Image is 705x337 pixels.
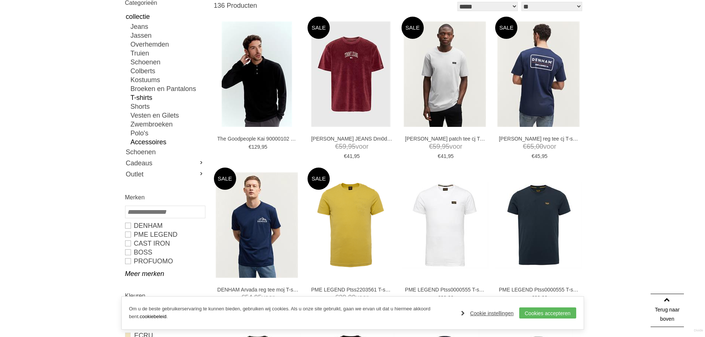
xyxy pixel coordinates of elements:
img: DENHAM Creston reg tee cj T-shirts [497,21,580,127]
a: Zwembroeken [131,120,205,129]
span: , [534,143,536,150]
a: Accessoires [131,138,205,146]
span: € [344,153,347,159]
span: € [335,143,339,150]
a: CAST IRON [125,239,205,248]
span: 45 [534,153,540,159]
img: The Goodpeople Kai 90000102 T-shirts [222,21,292,127]
span: voor [405,142,486,151]
span: € [438,295,441,301]
a: Polo's [131,129,205,138]
span: € [429,143,433,150]
h2: Merken [125,193,205,202]
a: [PERSON_NAME] patch tee cj T-shirts [405,135,486,142]
span: 29 [534,295,540,301]
span: 95 [262,144,268,150]
img: DENHAM Roger patch tee cj T-shirts [404,21,486,127]
a: The Goodpeople Kai 90000102 T-shirts [217,135,299,142]
span: € [241,294,245,301]
a: PME LEGEND Ptss0000555 T-shirts [499,286,580,293]
span: € [438,153,441,159]
span: 65 [527,143,534,150]
span: 39 [339,294,346,301]
a: DENHAM [125,221,205,230]
span: , [440,143,442,150]
a: [PERSON_NAME] reg tee cj T-shirts [499,135,580,142]
img: PME LEGEND Ptss0000555 T-shirts [495,182,582,269]
a: Divide [694,326,703,335]
h2: Kleuren [125,291,205,300]
a: Jassen [131,31,205,40]
a: Cadeaus [125,158,205,169]
span: € [249,144,252,150]
span: 99 [348,294,356,301]
a: Meer merken [125,269,205,278]
span: 95 [354,153,360,159]
span: , [540,295,542,301]
span: , [540,153,542,159]
a: Terug naar boven [651,294,684,327]
a: collectie [125,11,205,22]
a: PROFUOMO [125,257,205,266]
span: , [446,153,448,159]
a: Colberts [131,67,205,75]
a: Broeken en Pantalons [131,84,205,93]
a: Overhemden [131,40,205,49]
a: Outlet [125,169,205,180]
span: 59 [339,143,346,150]
span: 59 [433,143,440,150]
a: Schoenen [125,146,205,158]
span: 00 [536,143,543,150]
a: BOSS [125,248,205,257]
a: DENHAM Arvada reg tee moj T-shirts [217,286,299,293]
span: , [346,143,348,150]
a: PME LEGEND Ptss2203561 T-shirts [311,286,393,293]
span: 95 [442,143,449,150]
a: cookiebeleid [140,314,166,319]
a: Cookie instellingen [461,308,514,319]
img: TOMMY JEANS Dm0dm15049 T-shirts [311,21,390,127]
span: , [252,294,254,301]
a: Vesten en Gilets [131,111,205,120]
span: , [260,144,262,150]
span: 95 [254,294,262,301]
span: voor [499,142,580,151]
a: PME LEGEND [125,230,205,239]
span: € [335,294,339,301]
img: PME LEGEND Ptss2203561 T-shirts [308,182,395,269]
a: Schoenen [131,58,205,67]
a: Truien [131,49,205,58]
a: Cookies accepteren [519,307,576,319]
p: Om u de beste gebruikerservaring te kunnen bieden, gebruiken wij cookies. Als u onze site gebruik... [129,305,454,321]
span: 95 [542,153,548,159]
a: T-shirts [131,93,205,102]
span: 129 [251,144,260,150]
span: € [532,153,535,159]
span: 99 [448,295,454,301]
span: 41 [441,153,447,159]
span: 29 [441,295,447,301]
span: voor [311,293,393,302]
span: , [346,294,348,301]
span: 95 [348,143,356,150]
a: Kostuums [131,75,205,84]
a: Jeans [131,22,205,31]
span: € [523,143,527,150]
a: [PERSON_NAME] JEANS Dm0dm15049 T-shirts [311,135,393,142]
span: € [532,295,535,301]
span: voor [217,293,299,302]
a: PME LEGEND Ptss0000555 T-shirts [405,286,486,293]
img: PME LEGEND Ptss0000555 T-shirts [402,182,489,269]
span: , [446,295,448,301]
span: , [353,153,354,159]
span: 99 [542,295,548,301]
span: 136 Producten [214,2,257,9]
span: 41 [347,153,353,159]
a: Shorts [131,102,205,111]
img: DENHAM Arvada reg tee moj T-shirts [216,172,298,278]
span: voor [311,142,393,151]
span: 95 [448,153,454,159]
span: 54 [245,294,252,301]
